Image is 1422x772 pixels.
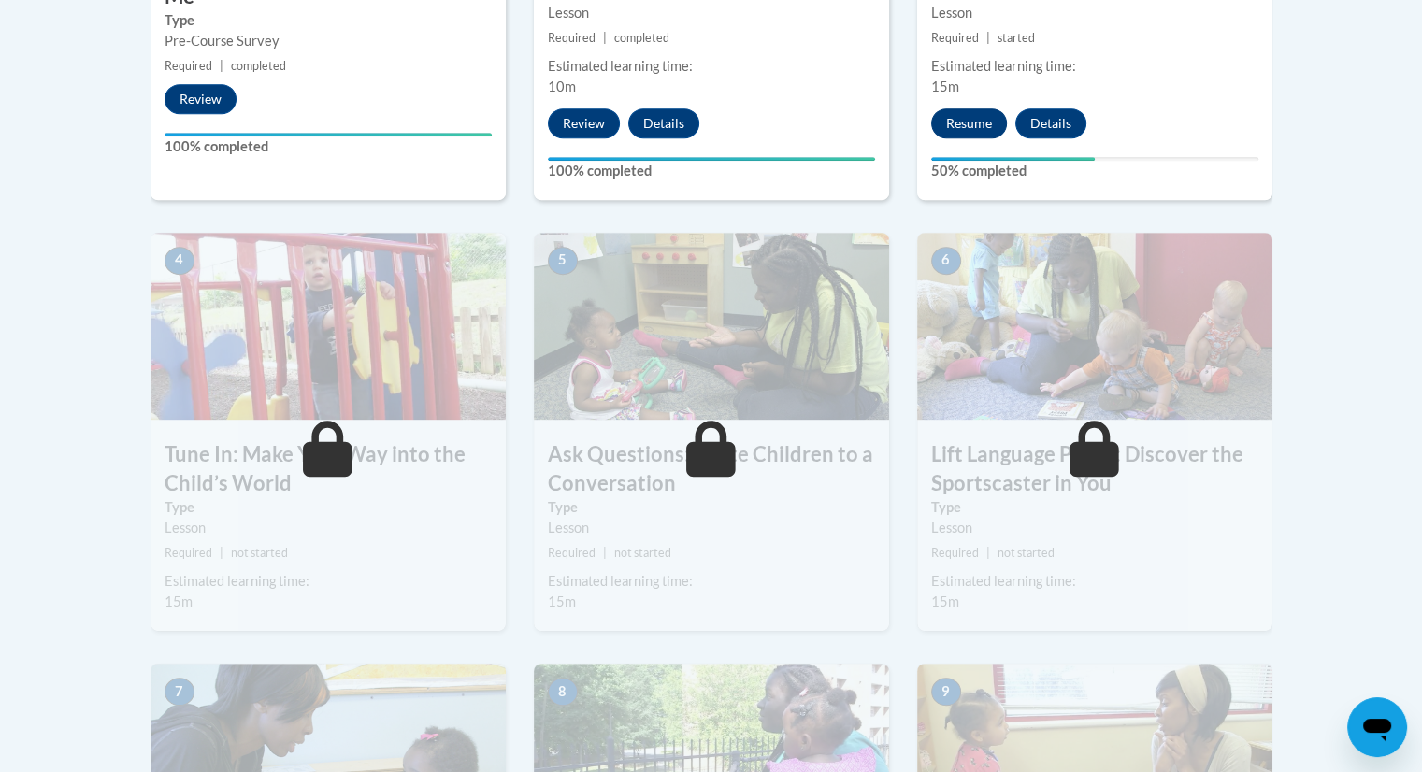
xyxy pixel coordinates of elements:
[165,546,212,560] span: Required
[931,79,959,94] span: 15m
[548,108,620,138] button: Review
[931,3,1258,23] div: Lesson
[931,161,1258,181] label: 50% completed
[548,571,875,592] div: Estimated learning time:
[151,440,506,498] h3: Tune In: Make Your Way into the Child’s World
[931,108,1007,138] button: Resume
[165,136,492,157] label: 100% completed
[165,593,193,609] span: 15m
[165,497,492,518] label: Type
[548,31,596,45] span: Required
[534,233,889,420] img: Course Image
[548,3,875,23] div: Lesson
[548,157,875,161] div: Your progress
[165,678,194,706] span: 7
[165,247,194,275] span: 4
[998,546,1055,560] span: not started
[986,546,990,560] span: |
[1015,108,1086,138] button: Details
[614,31,669,45] span: completed
[231,59,286,73] span: completed
[231,546,288,560] span: not started
[931,593,959,609] span: 15m
[548,593,576,609] span: 15m
[603,546,607,560] span: |
[603,31,607,45] span: |
[548,546,596,560] span: Required
[165,10,492,31] label: Type
[165,571,492,592] div: Estimated learning time:
[931,497,1258,518] label: Type
[220,59,223,73] span: |
[165,59,212,73] span: Required
[548,497,875,518] label: Type
[931,247,961,275] span: 6
[931,546,979,560] span: Required
[548,247,578,275] span: 5
[1347,697,1407,757] iframe: Button to launch messaging window
[534,440,889,498] h3: Ask Questions: Invite Children to a Conversation
[165,518,492,538] div: Lesson
[548,161,875,181] label: 100% completed
[548,79,576,94] span: 10m
[165,133,492,136] div: Your progress
[931,31,979,45] span: Required
[986,31,990,45] span: |
[931,571,1258,592] div: Estimated learning time:
[931,518,1258,538] div: Lesson
[548,518,875,538] div: Lesson
[628,108,699,138] button: Details
[548,56,875,77] div: Estimated learning time:
[931,56,1258,77] div: Estimated learning time:
[917,233,1272,420] img: Course Image
[165,31,492,51] div: Pre-Course Survey
[151,233,506,420] img: Course Image
[548,678,578,706] span: 8
[931,157,1095,161] div: Your progress
[931,678,961,706] span: 9
[165,84,237,114] button: Review
[614,546,671,560] span: not started
[917,440,1272,498] h3: Lift Language Part 1: Discover the Sportscaster in You
[998,31,1035,45] span: started
[220,546,223,560] span: |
